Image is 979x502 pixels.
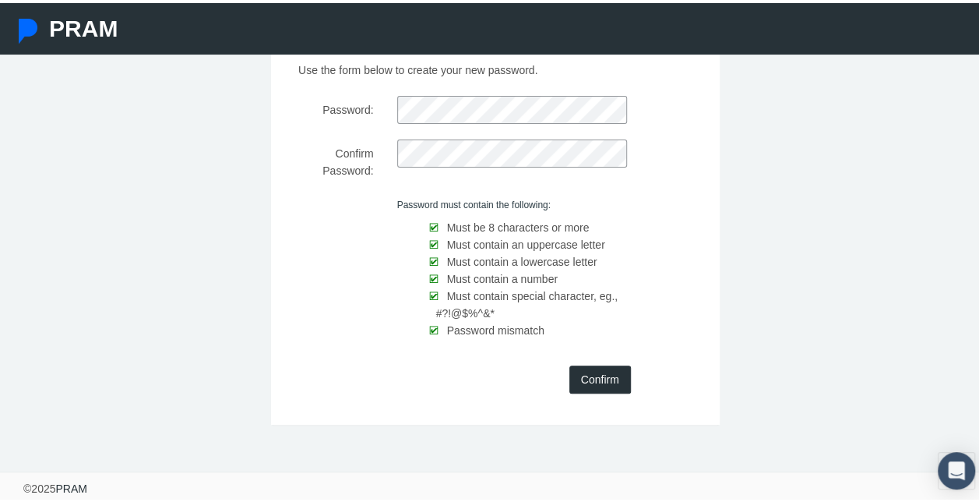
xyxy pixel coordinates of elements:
span: Must be 8 characters or more [447,218,590,231]
span: Password mismatch [447,321,544,334]
div: © 2025 [23,477,87,494]
label: Password: [275,93,386,121]
p: Use the form below to create your new password. [287,53,704,76]
div: Open Intercom Messenger [938,449,975,486]
span: Must contain an uppercase letter [447,235,605,248]
span: Must contain a number [447,270,558,282]
a: PRAM [55,479,86,492]
input: Confirm [569,362,631,391]
h6: Password must contain the following: [397,196,631,207]
span: Must contain special character, eg., #?!@$%^&* [436,287,618,316]
span: PRAM [49,12,118,38]
img: Pram Partner [16,16,40,41]
span: Must contain a lowercase letter [447,253,597,265]
label: Confirm Password: [275,136,386,181]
